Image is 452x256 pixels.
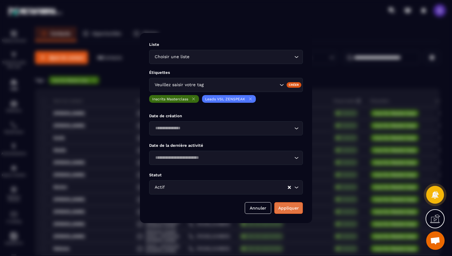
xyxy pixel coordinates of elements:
[149,78,303,92] div: Search for option
[153,154,293,161] input: Search for option
[245,202,271,214] button: Annuler
[153,125,293,132] input: Search for option
[149,42,303,47] p: Liste
[149,151,303,165] div: Search for option
[274,202,303,214] button: Appliquer
[149,143,303,148] p: Date de la dernière activité
[287,82,302,88] div: Créer
[149,173,303,177] p: Statut
[288,185,291,190] button: Clear Selected
[426,231,445,250] div: Ouvrir le chat
[149,121,303,135] div: Search for option
[152,97,188,101] p: Inscrits Masterclass
[166,184,287,191] input: Search for option
[149,114,303,118] p: Date de création
[153,54,191,60] span: Choisir une liste
[149,70,303,75] p: Étiquettes
[205,97,245,101] p: Leads VSL ZENSPEAK
[191,54,293,60] input: Search for option
[205,82,278,88] input: Search for option
[153,184,166,191] span: Actif
[153,82,205,88] span: Veuillez saisir votre tag
[149,50,303,64] div: Search for option
[149,180,303,194] div: Search for option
